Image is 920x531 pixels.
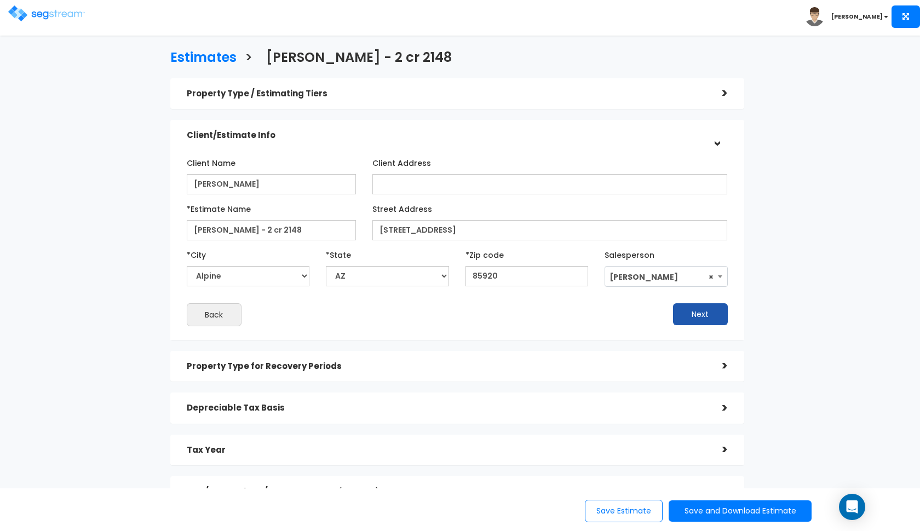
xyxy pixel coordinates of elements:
[187,200,251,215] label: *Estimate Name
[258,39,452,73] a: [PERSON_NAME] - 2 cr 2148
[708,125,725,147] div: >
[585,500,663,522] button: Save Estimate
[706,483,728,500] div: >
[170,50,237,67] h3: Estimates
[831,13,883,21] b: [PERSON_NAME]
[266,50,452,67] h3: [PERSON_NAME] - 2 cr 2148
[706,85,728,102] div: >
[187,446,706,455] h5: Tax Year
[465,246,504,261] label: *Zip code
[805,7,824,26] img: avatar.png
[245,50,252,67] h3: >
[605,267,727,287] span: Zack Driscoll
[709,267,714,287] span: ×
[706,400,728,417] div: >
[187,246,206,261] label: *City
[706,357,728,374] div: >
[187,303,242,326] button: Back
[605,266,728,287] span: Zack Driscoll
[605,246,654,261] label: Salesperson
[187,131,706,140] h5: Client/Estimate Info
[162,39,237,73] a: Estimates
[706,441,728,458] div: >
[372,154,431,169] label: Client Address
[187,403,706,413] h5: Depreciable Tax Basis
[187,362,706,371] h5: Property Type for Recovery Periods
[326,246,351,261] label: *State
[338,486,380,497] span: (optional)
[673,303,728,325] button: Next
[669,500,812,522] button: Save and Download Estimate
[8,5,85,21] img: logo.png
[839,494,865,520] div: Open Intercom Messenger
[187,89,706,99] h5: Property Type / Estimating Tiers
[372,200,432,215] label: Street Address
[187,154,235,169] label: Client Name
[187,487,706,497] h5: NPV/ Cover Photo/Comments, etc.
